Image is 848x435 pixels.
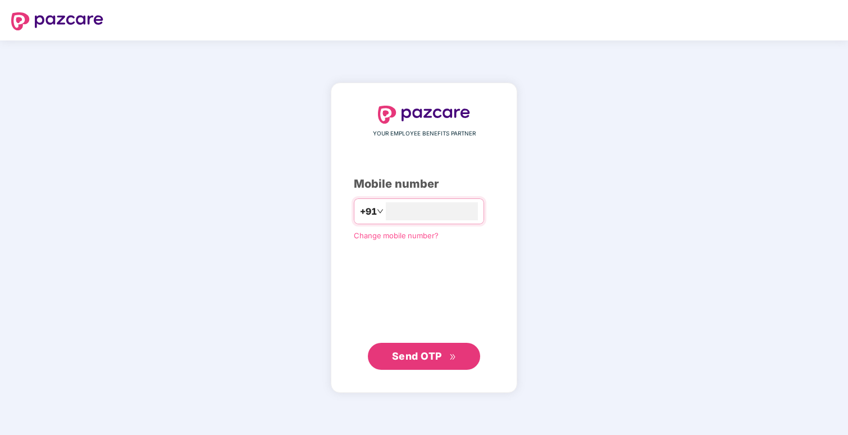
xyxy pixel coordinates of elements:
[11,12,103,30] img: logo
[378,106,470,124] img: logo
[368,343,480,370] button: Send OTPdouble-right
[354,231,439,240] a: Change mobile number?
[354,175,494,193] div: Mobile number
[360,205,377,219] span: +91
[449,354,457,361] span: double-right
[392,350,442,362] span: Send OTP
[377,208,384,215] span: down
[373,129,476,138] span: YOUR EMPLOYEE BENEFITS PARTNER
